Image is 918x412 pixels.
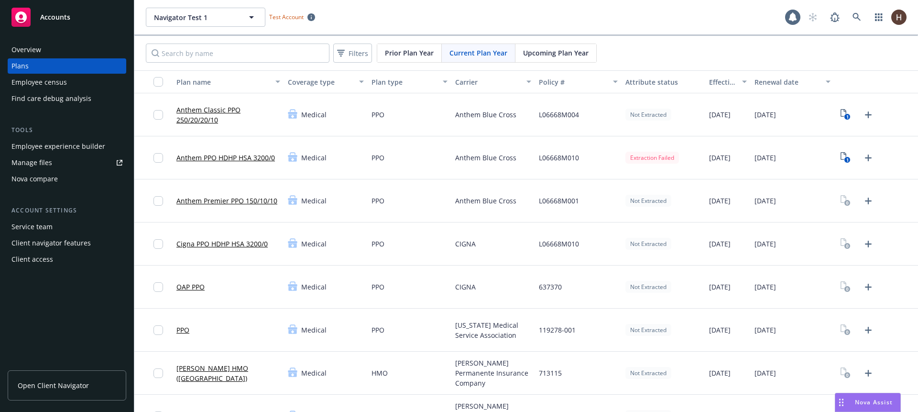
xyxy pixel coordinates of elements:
[176,196,277,206] a: Anthem Premier PPO 150/10/10
[11,219,53,234] div: Service team
[449,48,507,58] span: Current Plan Year
[153,153,163,163] input: Toggle Row Selected
[153,325,163,335] input: Toggle Row Selected
[372,153,384,163] span: PPO
[861,193,876,209] a: Upload Plan Documents
[8,235,126,251] a: Client navigator features
[301,368,327,378] span: Medical
[455,110,516,120] span: Anthem Blue Cross
[372,282,384,292] span: PPO
[8,139,126,154] a: Employee experience builder
[803,8,822,27] a: Start snowing
[8,4,126,31] a: Accounts
[625,152,679,164] div: Extraction Failed
[861,107,876,122] a: Upload Plan Documents
[625,367,671,379] div: Not Extracted
[8,42,126,57] a: Overview
[368,70,451,93] button: Plan type
[8,155,126,170] a: Manage files
[372,239,384,249] span: PPO
[709,110,731,120] span: [DATE]
[625,238,671,250] div: Not Extracted
[523,48,589,58] span: Upcoming Plan Year
[705,70,751,93] button: Effective date
[455,358,531,388] span: [PERSON_NAME] Permanente Insurance Company
[176,77,270,87] div: Plan name
[8,91,126,106] a: Find care debug analysis
[847,8,866,27] a: Search
[835,393,847,412] div: Drag to move
[8,75,126,90] a: Employee census
[535,70,622,93] button: Policy #
[539,196,579,206] span: L06668M001
[301,282,327,292] span: Medical
[754,196,776,206] span: [DATE]
[709,153,731,163] span: [DATE]
[11,235,91,251] div: Client navigator features
[335,46,370,60] span: Filters
[8,125,126,135] div: Tools
[539,77,607,87] div: Policy #
[176,325,189,335] a: PPO
[539,239,579,249] span: L06668M010
[11,155,52,170] div: Manage files
[846,157,849,163] text: 1
[153,282,163,292] input: Toggle Row Selected
[176,153,275,163] a: Anthem PPO HDHP HSA 3200/0
[539,282,562,292] span: 637370
[861,323,876,338] a: Upload Plan Documents
[176,282,205,292] a: OAP PPO
[153,110,163,120] input: Toggle Row Selected
[539,153,579,163] span: L06668M010
[301,153,327,163] span: Medical
[8,252,126,267] a: Client access
[11,58,29,74] div: Plans
[539,325,576,335] span: 119278-001
[11,252,53,267] div: Client access
[451,70,535,93] button: Carrier
[372,110,384,120] span: PPO
[372,77,437,87] div: Plan type
[372,325,384,335] span: PPO
[838,366,853,381] a: View Plan Documents
[153,77,163,87] input: Select all
[8,171,126,187] a: Nova compare
[754,239,776,249] span: [DATE]
[8,206,126,215] div: Account settings
[301,325,327,335] span: Medical
[176,105,280,125] a: Anthem Classic PPO 250/20/20/10
[846,114,849,120] text: 1
[301,196,327,206] span: Medical
[11,171,58,187] div: Nova compare
[455,77,521,87] div: Carrier
[709,282,731,292] span: [DATE]
[838,107,853,122] a: View Plan Documents
[709,196,731,206] span: [DATE]
[372,196,384,206] span: PPO
[455,282,476,292] span: CIGNA
[838,236,853,252] a: View Plan Documents
[8,58,126,74] a: Plans
[754,325,776,335] span: [DATE]
[838,279,853,295] a: View Plan Documents
[625,281,671,293] div: Not Extracted
[861,279,876,295] a: Upload Plan Documents
[754,368,776,378] span: [DATE]
[455,196,516,206] span: Anthem Blue Cross
[754,153,776,163] span: [DATE]
[835,393,901,412] button: Nova Assist
[385,48,434,58] span: Prior Plan Year
[625,195,671,207] div: Not Extracted
[861,150,876,166] a: Upload Plan Documents
[11,42,41,57] div: Overview
[284,70,368,93] button: Coverage type
[146,8,265,27] button: Navigator Test 1
[8,219,126,234] a: Service team
[153,196,163,206] input: Toggle Row Selected
[754,110,776,120] span: [DATE]
[153,239,163,249] input: Toggle Row Selected
[265,12,319,22] span: Test Account
[11,75,67,90] div: Employee census
[861,236,876,252] a: Upload Plan Documents
[18,380,89,390] span: Open Client Navigator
